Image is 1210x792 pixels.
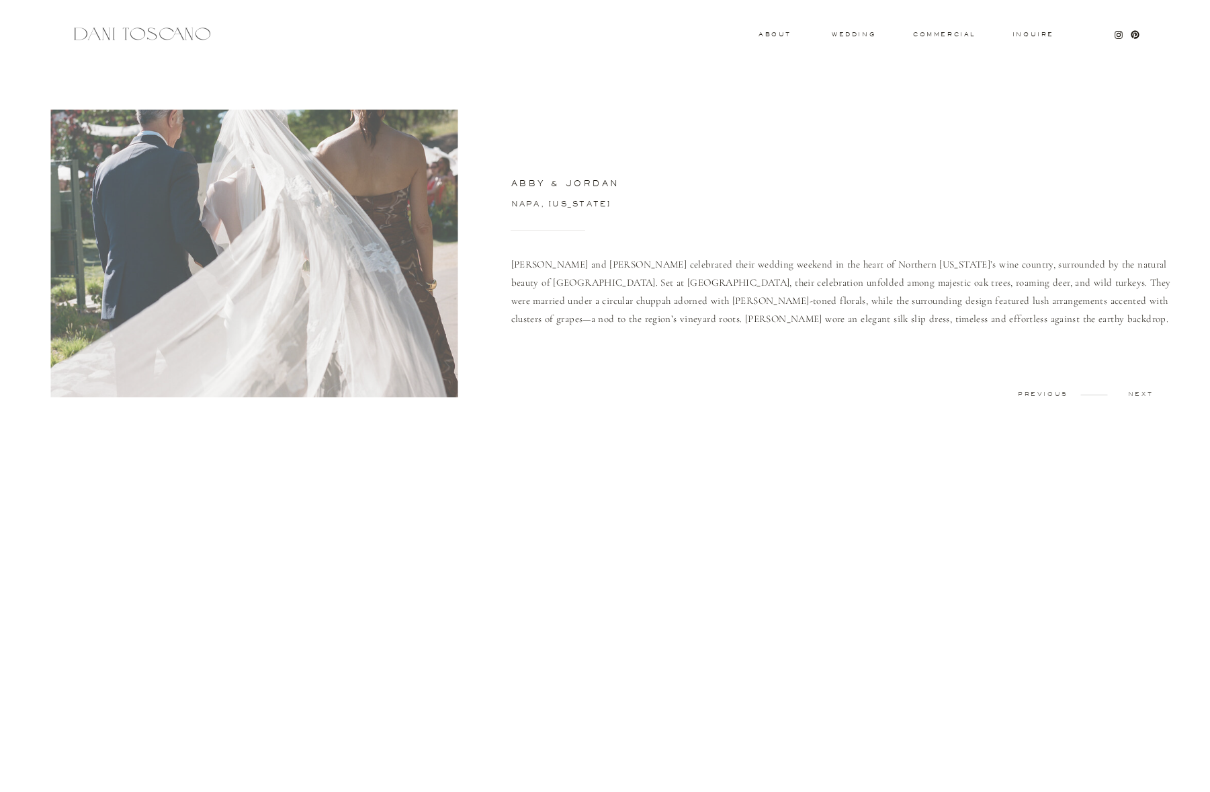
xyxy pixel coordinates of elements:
[511,180,928,192] h3: abby & jordan
[1107,391,1174,397] a: next
[1012,32,1055,38] a: Inquire
[511,255,1174,379] p: [PERSON_NAME] and [PERSON_NAME] celebrated their wedding weekend in the heart of Northern [US_STA...
[832,32,875,36] a: wedding
[913,32,975,37] a: commercial
[1010,391,1076,397] a: previous
[759,32,788,36] a: About
[511,200,778,212] a: napa, [US_STATE]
